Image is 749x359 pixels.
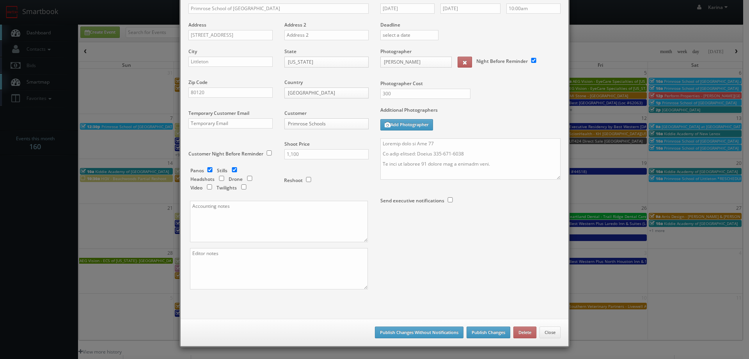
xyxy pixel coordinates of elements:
input: select a date [380,30,438,40]
input: Shoot Price [284,149,369,159]
label: Video [190,184,202,191]
input: Title [188,4,369,14]
label: Panos [190,167,204,174]
button: Publish Changes Without Notifications [375,327,463,338]
input: Photographer Cost [380,89,470,99]
label: Send executive notifications [380,197,444,204]
label: Headshots [190,176,215,182]
label: Photographer Cost [374,80,566,87]
label: Address 2 [284,21,306,28]
label: Temporary Customer Email [188,110,249,116]
label: State [284,48,296,55]
button: Close [540,327,561,338]
span: [US_STATE] [288,57,358,67]
a: Primrose Schools [284,118,369,129]
span: Primrose Schools [288,119,358,129]
input: Select a date [380,4,435,14]
label: Customer Night Before Reminder [188,150,263,157]
input: Address 2 [284,30,369,40]
button: Publish Changes [467,327,510,338]
label: City [188,48,197,55]
a: [GEOGRAPHIC_DATA] [284,88,369,98]
input: Temporary Email [188,118,273,129]
label: Shoot Price [284,141,310,147]
label: Customer [284,110,307,116]
label: Address [188,21,206,28]
input: Zip Code [188,88,273,98]
label: Reshoot [284,177,303,184]
button: Delete [513,327,536,338]
input: Address [188,30,273,40]
label: Twilights [217,184,237,191]
label: Additional Photographers [380,107,561,117]
label: Zip Code [188,79,208,86]
input: Select a date [440,4,501,14]
a: [US_STATE] [284,57,369,68]
span: [PERSON_NAME] [384,57,441,67]
button: Add Photographer [380,119,433,130]
span: [GEOGRAPHIC_DATA] [288,88,358,98]
a: [PERSON_NAME] [380,57,452,68]
label: Deadline [374,21,566,28]
label: Country [284,79,303,86]
label: Stills [217,167,227,174]
label: Photographer [380,48,412,55]
label: Night Before Reminder [476,58,528,64]
label: Drone [229,176,243,182]
input: City [188,57,273,67]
